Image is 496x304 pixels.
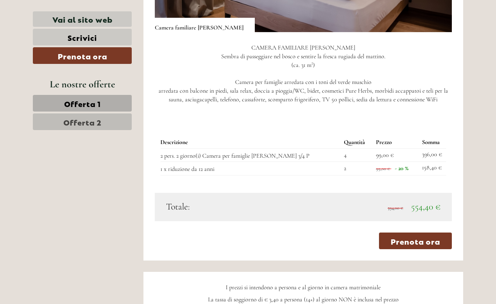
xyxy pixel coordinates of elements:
td: 2 pers. 2 giorno(i) Camera per famiglie [PERSON_NAME] 3/4 P [160,148,341,162]
span: - 20 % [395,164,408,172]
p: CAMERA FAMILIARE [PERSON_NAME] Sembra di passeggiare nel bosco e sentire la fresca rugiada del ma... [155,43,452,104]
span: 99,00 € [376,151,394,159]
td: 158,40 € [419,162,446,175]
a: Scrivici [33,29,132,45]
span: 99,00 € [376,166,390,171]
td: 1 x riduzione da 12 anni [160,162,341,175]
a: Vai al sito web [33,11,132,27]
a: Prenota ora [33,47,132,64]
span: La tassa di soggiorno di € 3,40 a persona (14+) al giorno NON è inclusa nel prezzo [208,296,399,303]
div: Le nostre offerte [33,77,132,91]
span: Offerta 1 [64,98,101,109]
th: Somma [419,136,446,148]
a: Prenota ora [379,233,452,249]
td: 4 [341,148,373,162]
div: Totale: [160,200,303,213]
td: 396,00 € [419,148,446,162]
div: Camera familiare [PERSON_NAME] [155,18,255,32]
th: Prezzo [373,136,419,148]
span: 594,00 € [388,205,403,211]
th: Quantità [341,136,373,148]
td: 2 [341,162,373,175]
span: Offerta 2 [63,116,102,127]
th: Descrizione [160,136,341,148]
span: 554,40 € [411,201,441,212]
span: I prezzi si intendono a persona e al giorno in camera matrimoniale [226,284,380,291]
